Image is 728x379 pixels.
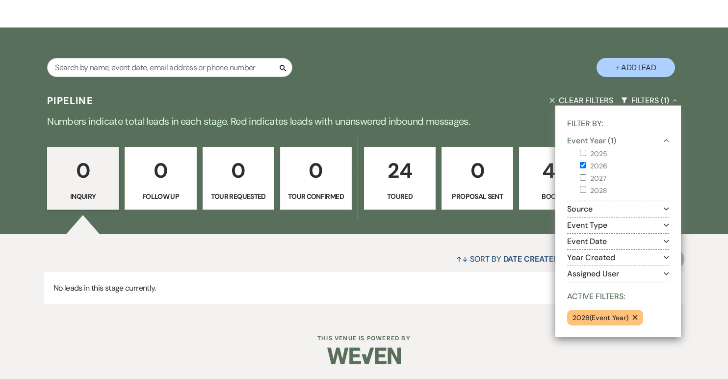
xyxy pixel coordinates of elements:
p: Tour Requested [209,191,268,202]
h3: Pipeline [47,94,93,108]
input: 2028 [580,187,586,193]
p: 0 [209,154,268,187]
input: 2025 [580,150,586,156]
p: 2026 ( Event Year ) [572,312,628,323]
span: Date Created [503,254,559,264]
a: 24Toured [364,147,436,210]
button: Event Type [567,221,669,229]
img: Weven Logo [327,339,401,373]
button: Year Created [567,254,669,262]
button: Filters (1) [617,87,681,113]
p: 0 [53,154,112,187]
p: 0 [286,154,345,187]
p: Active Filters: [567,290,669,306]
label: 2028 [580,185,669,197]
p: 24 [370,154,429,187]
button: Event Year (1) [567,137,669,145]
button: + Add Lead [597,58,675,77]
label: 2025 [580,148,669,160]
p: Inquiry [53,191,112,202]
button: Source [567,205,669,213]
p: Proposal Sent [448,191,507,202]
input: 2026 [580,162,586,168]
p: 0 [131,154,190,187]
a: 0Tour Requested [203,147,274,210]
a: 0Tour Confirmed [280,147,352,210]
p: 0 [448,154,507,187]
a: 48Booked [519,147,591,210]
label: 2026 [580,160,669,172]
label: 2027 [580,172,669,185]
p: No leads in this stage currently. [44,272,684,304]
p: Tour Confirmed [286,191,345,202]
p: Follow Up [131,191,190,202]
a: 0Follow Up [125,147,196,210]
button: Clear Filters [546,87,617,113]
span: ↑↓ [456,254,468,264]
button: Assigned User [567,270,669,278]
p: Toured [370,191,429,202]
button: Sort By Date Created [452,246,570,272]
input: 2027 [580,174,586,181]
p: Numbers indicate total leads in each stage. Red indicates leads with unanswered inbound messages. [11,113,717,129]
button: Event Date [567,238,669,245]
input: Search by name, event date, email address or phone number [47,58,292,77]
p: 48 [525,154,584,187]
a: 0Inquiry [47,147,119,210]
a: 0Proposal Sent [442,147,513,210]
p: Booked [525,191,584,202]
p: Filter By: [567,117,669,133]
